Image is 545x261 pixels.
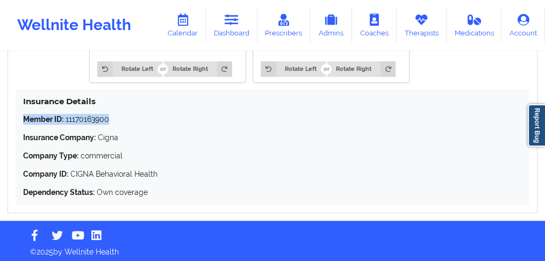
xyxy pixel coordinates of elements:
[23,187,522,198] p: Own coverage
[397,8,447,43] a: Therapists
[23,170,68,178] strong: Company ID:
[261,61,325,76] button: Rotate Left
[23,132,522,143] p: Cigna
[528,104,545,147] a: Report Bug
[257,8,311,43] a: Prescribers
[352,8,397,43] a: Coaches
[23,169,522,179] p: CIGNA Behavioral Health
[23,114,522,125] p: 11170163900
[160,8,206,43] a: Calendar
[501,8,545,43] a: Account
[23,188,95,197] strong: Dependency Status:
[23,133,96,142] strong: Insurance Company:
[23,96,522,106] h4: Insurance Details
[23,239,522,257] p: © 2025 by Wellnite Health
[164,61,232,76] button: Rotate Right
[447,8,502,43] a: Medications
[310,8,352,43] a: Admins
[23,115,63,124] strong: Member ID:
[206,8,257,43] a: Dashboard
[23,151,78,160] strong: Company Type:
[23,150,522,161] p: commercial
[327,61,396,76] button: Rotate Right
[97,61,162,76] button: Rotate Left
